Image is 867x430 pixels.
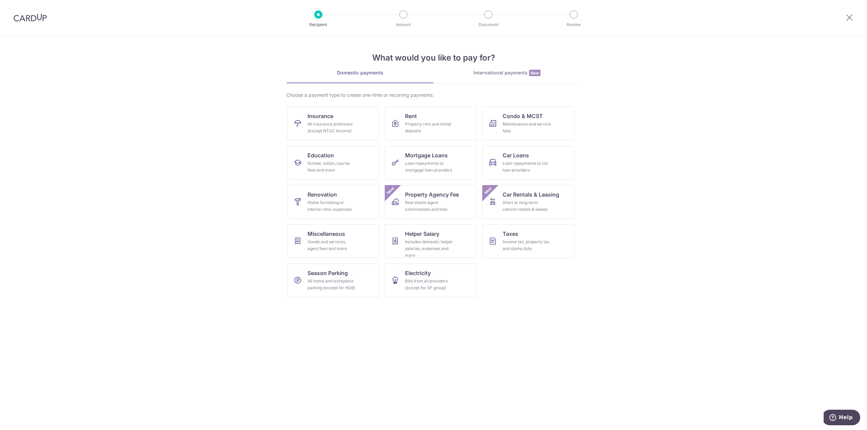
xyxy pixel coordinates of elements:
div: Maintenance and service fees [503,121,551,134]
a: RentProperty rent and rental deposits [385,107,477,140]
div: Goods and services, agent fees and more [308,239,356,252]
p: Review [549,21,599,28]
a: Car LoansLoan repayments to car loan providers [482,146,574,180]
span: Miscellaneous [308,230,345,238]
span: Property Agency Fee [405,190,459,199]
span: New [483,185,494,196]
span: Car Loans [503,151,529,159]
div: Short or long‑term vehicle rentals & leases [503,199,551,213]
div: Home furnishing or interior reno-expenses [308,199,356,213]
a: ElectricityBills from all providers (except for SP group) [385,264,477,297]
a: Mortgage LoansLoan repayments to mortgage loan providers [385,146,477,180]
div: Includes domestic helper salaries, expenses and more [405,239,454,259]
span: Insurance [308,112,333,120]
a: Car Rentals & LeasingShort or long‑term vehicle rentals & leasesNew [482,185,574,219]
a: RenovationHome furnishing or interior reno-expenses [287,185,379,219]
a: Property Agency FeeReal estate agent commissions and feesNew [385,185,477,219]
span: Education [308,151,334,159]
div: Bills from all providers (except for SP group) [405,278,454,291]
a: MiscellaneousGoods and services, agent fees and more [287,224,379,258]
div: All insurance premiums (except NTUC Income) [308,121,356,134]
div: Loan repayments to mortgage loan providers [405,160,454,174]
div: Real estate agent commissions and fees [405,199,454,213]
div: School, tuition, course fees and more [308,160,356,174]
a: Season ParkingAll home and workplace parking (except for HDB) [287,264,379,297]
span: Condo & MCST [503,112,543,120]
p: Amount [378,21,428,28]
div: Income tax, property tax and stamp duty [503,239,551,252]
span: Helper Salary [405,230,439,238]
span: Taxes [503,230,518,238]
span: Renovation [308,190,337,199]
span: Electricity [405,269,431,277]
a: InsuranceAll insurance premiums (except NTUC Income) [287,107,379,140]
a: Helper SalaryIncludes domestic helper salaries, expenses and more [385,224,477,258]
iframe: Opens a widget where you can find more information [824,410,860,427]
p: Document [463,21,513,28]
div: Domestic payments [287,69,433,76]
span: Rent [405,112,417,120]
div: Loan repayments to car loan providers [503,160,551,174]
span: New [529,70,541,76]
div: Choose a payment type to create one-time or recurring payments. [287,92,580,98]
p: Recipient [293,21,343,28]
a: Condo & MCSTMaintenance and service fees [482,107,574,140]
a: TaxesIncome tax, property tax and stamp duty [482,224,574,258]
span: New [385,185,396,196]
h4: What would you like to pay for? [287,52,580,64]
div: Property rent and rental deposits [405,121,454,134]
a: EducationSchool, tuition, course fees and more [287,146,379,180]
span: Season Parking [308,269,348,277]
img: CardUp [14,14,47,22]
div: International payments [433,69,580,76]
span: Mortgage Loans [405,151,448,159]
span: Car Rentals & Leasing [503,190,559,199]
div: All home and workplace parking (except for HDB) [308,278,356,291]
